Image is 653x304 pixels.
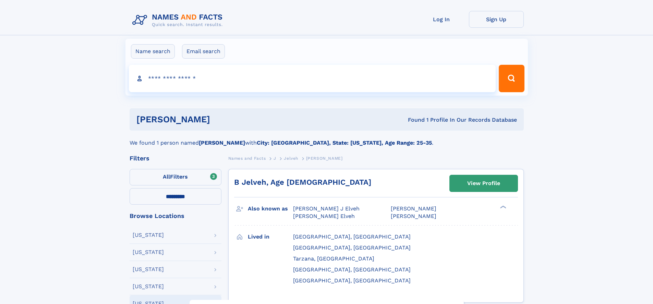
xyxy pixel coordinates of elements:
[284,154,298,162] a: Jelveh
[257,139,432,146] b: City: [GEOGRAPHIC_DATA], State: [US_STATE], Age Range: 25-35
[130,131,524,147] div: We found 1 person named with .
[133,250,164,255] div: [US_STATE]
[391,213,436,219] span: [PERSON_NAME]
[293,233,411,240] span: [GEOGRAPHIC_DATA], [GEOGRAPHIC_DATA]
[469,11,524,28] a: Sign Up
[274,156,276,161] span: J
[234,178,371,186] a: B Jelveh, Age [DEMOGRAPHIC_DATA]
[293,277,411,284] span: [GEOGRAPHIC_DATA], [GEOGRAPHIC_DATA]
[130,11,228,29] img: Logo Names and Facts
[130,213,221,219] div: Browse Locations
[293,255,374,262] span: Tarzana, [GEOGRAPHIC_DATA]
[293,244,411,251] span: [GEOGRAPHIC_DATA], [GEOGRAPHIC_DATA]
[182,44,225,59] label: Email search
[391,205,436,212] span: [PERSON_NAME]
[163,173,170,180] span: All
[498,205,507,209] div: ❯
[136,115,309,124] h1: [PERSON_NAME]
[248,231,293,243] h3: Lived in
[293,213,355,219] span: [PERSON_NAME] Elveh
[467,175,500,191] div: View Profile
[130,155,221,161] div: Filters
[228,154,266,162] a: Names and Facts
[131,44,175,59] label: Name search
[133,284,164,289] div: [US_STATE]
[129,65,496,92] input: search input
[293,266,411,273] span: [GEOGRAPHIC_DATA], [GEOGRAPHIC_DATA]
[130,169,221,185] label: Filters
[450,175,518,192] a: View Profile
[274,154,276,162] a: J
[199,139,245,146] b: [PERSON_NAME]
[306,156,343,161] span: [PERSON_NAME]
[284,156,298,161] span: Jelveh
[248,203,293,215] h3: Also known as
[133,267,164,272] div: [US_STATE]
[133,232,164,238] div: [US_STATE]
[309,116,517,124] div: Found 1 Profile In Our Records Database
[499,65,524,92] button: Search Button
[293,205,360,212] span: [PERSON_NAME] J Elveh
[414,11,469,28] a: Log In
